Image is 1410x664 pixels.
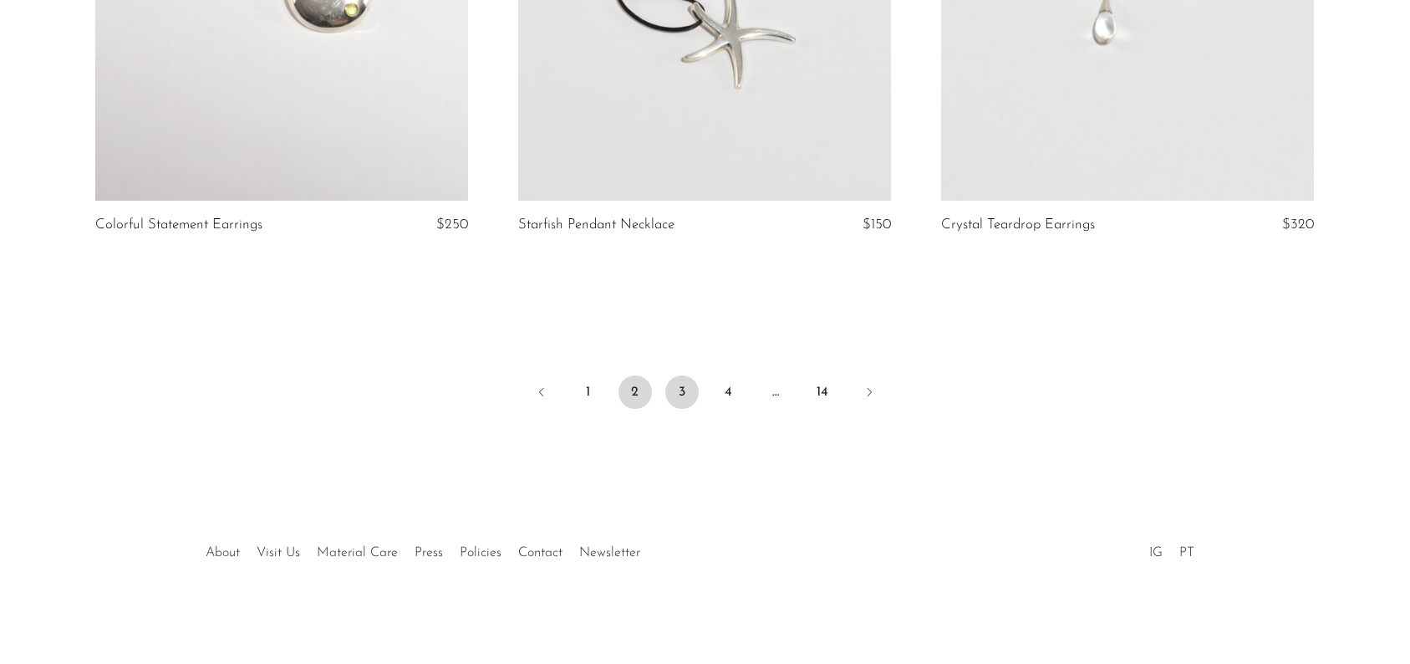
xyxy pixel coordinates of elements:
[317,546,398,559] a: Material Care
[618,375,652,409] span: 2
[197,533,649,564] ul: Quick links
[853,375,886,412] a: Next
[712,375,746,409] a: 4
[1149,546,1163,559] a: IG
[1282,217,1314,232] span: $320
[415,546,443,559] a: Press
[1141,533,1203,564] ul: Social Medias
[1179,546,1194,559] a: PT
[806,375,839,409] a: 14
[665,375,699,409] a: 3
[436,217,468,232] span: $250
[863,217,891,232] span: $150
[518,546,562,559] a: Contact
[572,375,605,409] a: 1
[759,375,792,409] span: …
[257,546,300,559] a: Visit Us
[525,375,558,412] a: Previous
[460,546,501,559] a: Policies
[206,546,240,559] a: About
[95,217,262,232] a: Colorful Statement Earrings
[518,217,674,232] a: Starfish Pendant Necklace
[941,217,1095,232] a: Crystal Teardrop Earrings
